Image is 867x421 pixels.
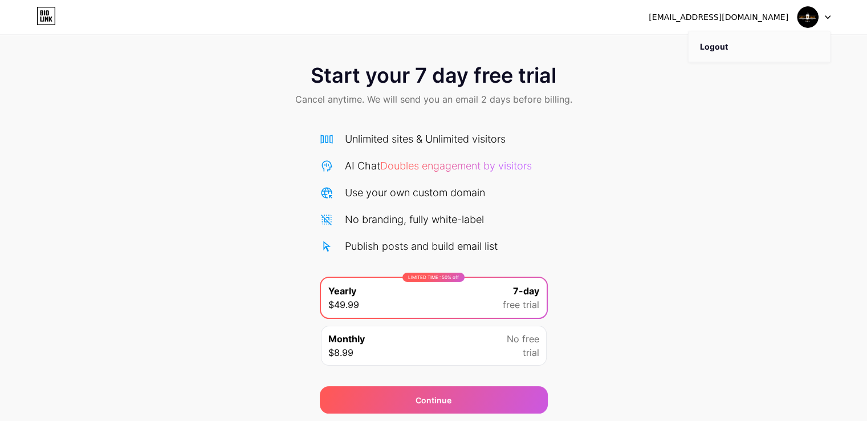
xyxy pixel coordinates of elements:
[689,31,830,62] li: Logout
[513,284,539,298] span: 7-day
[345,131,506,147] div: Unlimited sites & Unlimited visitors
[507,332,539,346] span: No free
[380,160,532,172] span: Doubles engagement by visitors
[649,11,788,23] div: [EMAIL_ADDRESS][DOMAIN_NAME]
[43,67,102,75] div: Domain Overview
[18,18,27,27] img: logo_orange.svg
[345,238,498,254] div: Publish posts and build email list
[523,346,539,359] span: trial
[113,66,123,75] img: tab_keywords_by_traffic_grey.svg
[345,185,485,200] div: Use your own custom domain
[32,18,56,27] div: v 4.0.25
[328,346,353,359] span: $8.99
[30,30,125,39] div: Domain: [DOMAIN_NAME]
[311,64,556,87] span: Start your 7 day free trial
[402,273,465,282] div: LIMITED TIME : 50% off
[31,66,40,75] img: tab_domain_overview_orange.svg
[503,298,539,311] span: free trial
[295,92,572,106] span: Cancel anytime. We will send you an email 2 days before billing.
[345,158,532,173] div: AI Chat
[797,6,819,28] img: Gerson lanzieri espinoza
[18,30,27,39] img: website_grey.svg
[345,212,484,227] div: No branding, fully white-label
[126,67,192,75] div: Keywords by Traffic
[416,394,451,406] span: Continue
[328,332,365,346] span: Monthly
[328,284,356,298] span: Yearly
[328,298,359,311] span: $49.99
